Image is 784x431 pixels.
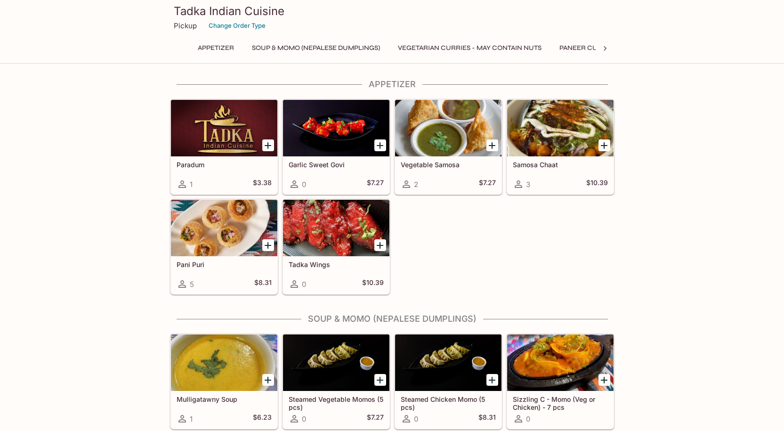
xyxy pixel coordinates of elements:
[507,100,614,156] div: Samosa Chaat
[367,413,384,424] h5: $7.27
[253,179,272,190] h5: $3.38
[598,139,610,151] button: Add Samosa Chaat
[190,180,193,189] span: 1
[204,18,270,33] button: Change Order Type
[395,100,501,156] div: Vegetable Samosa
[507,334,614,391] div: Sizzling C - Momo (Veg or Chicken) - 7 pcs
[598,374,610,386] button: Add Sizzling C - Momo (Veg or Chicken) - 7 pcs
[374,374,386,386] button: Add Steamed Vegetable Momos (5 pcs)
[262,139,274,151] button: Add Paradum
[414,415,418,423] span: 0
[395,99,502,195] a: Vegetable Samosa2$7.27
[554,41,622,55] button: Paneer Curries
[170,314,614,324] h4: Soup & Momo (Nepalese Dumplings)
[367,179,384,190] h5: $7.27
[302,280,306,289] span: 0
[177,395,272,403] h5: Mulligatawny Soup
[193,41,239,55] button: Appetizer
[283,334,389,391] div: Steamed Vegetable Momos (5 pcs)
[486,374,498,386] button: Add Steamed Chicken Momo (5 pcs)
[190,415,193,423] span: 1
[586,179,608,190] h5: $10.39
[247,41,385,55] button: Soup & Momo (Nepalese Dumplings)
[262,239,274,251] button: Add Pani Puri
[401,161,496,169] h5: Vegetable Samosa
[289,260,384,268] h5: Tadka Wings
[513,395,608,411] h5: Sizzling C - Momo (Veg or Chicken) - 7 pcs
[262,374,274,386] button: Add Mulligatawny Soup
[283,200,389,256] div: Tadka Wings
[289,161,384,169] h5: Garlic Sweet Govi
[289,395,384,411] h5: Steamed Vegetable Momos (5 pcs)
[283,199,390,294] a: Tadka Wings0$10.39
[170,334,278,429] a: Mulligatawny Soup1$6.23
[507,99,614,195] a: Samosa Chaat3$10.39
[190,280,194,289] span: 5
[171,100,277,156] div: Paradum
[253,413,272,424] h5: $6.23
[177,161,272,169] h5: Paradum
[177,260,272,268] h5: Pani Puri
[283,100,389,156] div: Garlic Sweet Govi
[393,41,547,55] button: Vegetarian Curries - may contain nuts
[171,334,277,391] div: Mulligatawny Soup
[254,278,272,290] h5: $8.31
[401,395,496,411] h5: Steamed Chicken Momo (5 pcs)
[302,415,306,423] span: 0
[170,199,278,294] a: Pani Puri5$8.31
[513,161,608,169] h5: Samosa Chaat
[171,200,277,256] div: Pani Puri
[374,239,386,251] button: Add Tadka Wings
[526,415,530,423] span: 0
[478,413,496,424] h5: $8.31
[507,334,614,429] a: Sizzling C - Momo (Veg or Chicken) - 7 pcs0
[174,21,197,30] p: Pickup
[283,99,390,195] a: Garlic Sweet Govi0$7.27
[283,334,390,429] a: Steamed Vegetable Momos (5 pcs)0$7.27
[362,278,384,290] h5: $10.39
[170,79,614,89] h4: Appetizer
[174,4,611,18] h3: Tadka Indian Cuisine
[374,139,386,151] button: Add Garlic Sweet Govi
[395,334,502,429] a: Steamed Chicken Momo (5 pcs)0$8.31
[486,139,498,151] button: Add Vegetable Samosa
[395,334,501,391] div: Steamed Chicken Momo (5 pcs)
[526,180,530,189] span: 3
[170,99,278,195] a: Paradum1$3.38
[479,179,496,190] h5: $7.27
[302,180,306,189] span: 0
[414,180,418,189] span: 2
